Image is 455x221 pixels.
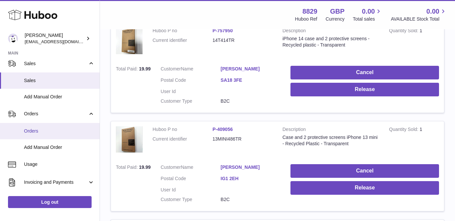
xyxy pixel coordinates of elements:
[353,7,382,22] a: 0.00 Total sales
[24,128,95,134] span: Orders
[362,7,375,16] span: 0.00
[161,196,221,203] dt: Customer Type
[282,134,379,147] div: Case and 2 protective screens iPhone 13 mini - Recycled Plastic - Transparent
[24,94,95,100] span: Add Manual Order
[116,165,139,171] strong: Total Paid
[389,28,420,35] strong: Quantity Sold
[161,187,221,193] dt: User Id
[161,66,181,71] span: Customer
[290,164,439,178] button: Cancel
[25,32,85,45] div: [PERSON_NAME]
[161,165,181,170] span: Customer
[282,28,379,36] strong: Description
[282,126,379,134] strong: Description
[221,196,280,203] dd: B2C
[161,98,221,104] dt: Customer Type
[24,77,95,84] span: Sales
[24,161,95,167] span: Usage
[153,37,213,44] dt: Current identifier
[221,164,280,170] a: [PERSON_NAME]
[161,66,221,74] dt: Name
[290,83,439,96] button: Release
[116,28,143,55] img: 88291693932956.png
[221,175,280,182] a: IG1 2EH
[24,111,88,117] span: Orders
[213,127,233,132] a: P-409056
[24,144,95,151] span: Add Manual Order
[221,98,280,104] dd: B2C
[161,77,221,85] dt: Postal Code
[213,37,272,44] dd: 14T414TR
[139,165,151,170] span: 19.99
[139,66,151,71] span: 19.99
[290,181,439,195] button: Release
[384,121,444,159] td: 1
[153,28,213,34] dt: Huboo P no
[389,127,420,134] strong: Quantity Sold
[302,7,317,16] strong: 8829
[24,179,88,185] span: Invoicing and Payments
[426,7,439,16] span: 0.00
[282,36,379,48] div: iPhone 14 case and 2 protective screens - Recycled plastic - Transparent
[353,16,382,22] span: Total sales
[161,164,221,172] dt: Name
[391,7,447,22] a: 0.00 AVAILABLE Stock Total
[161,88,221,95] dt: User Id
[8,196,92,208] a: Log out
[326,16,345,22] div: Currency
[161,175,221,183] dt: Postal Code
[290,66,439,79] button: Cancel
[213,136,272,142] dd: 13MINI486TR
[295,16,317,22] div: Huboo Ref
[116,66,139,73] strong: Total Paid
[391,16,447,22] span: AVAILABLE Stock Total
[153,136,213,142] dt: Current identifier
[384,23,444,61] td: 1
[25,39,98,44] span: [EMAIL_ADDRESS][DOMAIN_NAME]
[24,60,88,67] span: Sales
[116,126,143,153] img: 88291680273472.png
[221,66,280,72] a: [PERSON_NAME]
[153,126,213,133] dt: Huboo P no
[330,7,344,16] strong: GBP
[8,34,18,44] img: commandes@kpmatech.com
[221,77,280,83] a: SA18 3FE
[213,28,233,33] a: P-757950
